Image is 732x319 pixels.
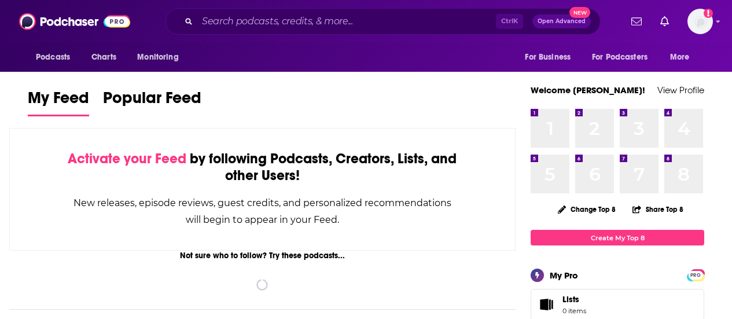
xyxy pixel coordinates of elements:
span: Popular Feed [103,88,201,115]
button: Show profile menu [687,9,713,34]
a: My Feed [28,88,89,116]
span: My Feed [28,88,89,115]
svg: Add a profile image [704,9,713,18]
button: open menu [517,46,585,68]
span: For Business [525,49,571,65]
span: Charts [91,49,116,65]
a: Show notifications dropdown [656,12,674,31]
a: PRO [689,270,702,279]
div: My Pro [550,270,578,281]
a: View Profile [657,85,704,96]
a: Show notifications dropdown [627,12,646,31]
img: Podchaser - Follow, Share and Rate Podcasts [19,10,130,32]
button: Share Top 8 [632,198,684,221]
button: open menu [28,46,85,68]
span: Logged in as ShannonHennessey [687,9,713,34]
a: Charts [84,46,123,68]
button: open menu [584,46,664,68]
div: Not sure who to follow? Try these podcasts... [9,251,516,261]
div: by following Podcasts, Creators, Lists, and other Users! [68,151,457,184]
button: Change Top 8 [551,202,623,217]
span: More [670,49,690,65]
div: Search podcasts, credits, & more... [165,8,601,35]
button: Open AdvancedNew [532,14,591,28]
span: PRO [689,271,702,280]
span: Ctrl K [496,14,523,29]
span: Podcasts [36,49,70,65]
a: Welcome [PERSON_NAME]! [531,85,645,96]
a: Create My Top 8 [531,230,704,245]
div: New releases, episode reviews, guest credits, and personalized recommendations will begin to appe... [68,195,457,228]
span: Activate your Feed [68,150,186,167]
span: New [569,7,590,18]
span: 0 items [562,307,586,315]
input: Search podcasts, credits, & more... [197,12,496,31]
span: Monitoring [137,49,178,65]
span: For Podcasters [592,49,648,65]
span: Lists [535,296,558,313]
a: Popular Feed [103,88,201,116]
button: open menu [129,46,193,68]
button: open menu [662,46,704,68]
span: Open Advanced [538,19,586,24]
span: Lists [562,294,586,305]
img: User Profile [687,9,713,34]
span: Lists [562,294,579,305]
